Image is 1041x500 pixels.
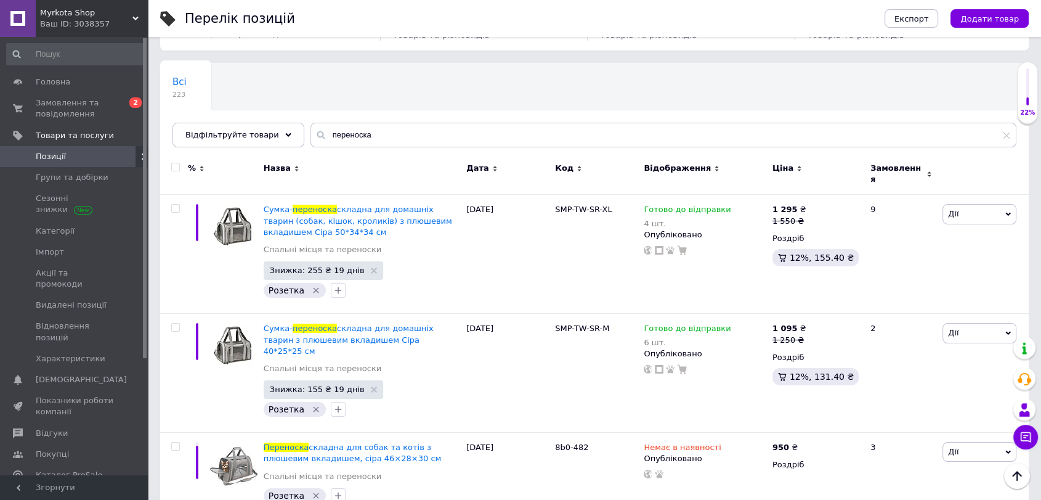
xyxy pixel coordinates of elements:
[310,123,1016,147] input: Пошук по назві позиції, артикулу і пошуковим запитам
[772,442,798,453] div: ₴
[644,219,731,228] div: 4 шт.
[264,443,442,463] span: складна для собак та котів з плюшевим вкладишем, сіра 46×28×30 см
[36,193,114,215] span: Сезонні знижки
[36,449,69,460] span: Покупці
[790,253,854,263] span: 12%, 155.40 ₴
[950,9,1029,28] button: Додати товар
[36,151,66,162] span: Позиції
[270,266,365,274] span: Знижка: 255 ₴ 19 днів
[211,28,286,38] span: / 5000 різновидів
[644,348,766,359] div: Опубліковано
[644,443,721,456] span: Немає в наявності
[948,447,958,456] span: Дії
[463,195,552,314] div: [DATE]
[36,226,75,237] span: Категорії
[644,324,731,337] span: Готово до відправки
[772,233,860,244] div: Роздріб
[40,7,132,18] span: Myrkota Shop
[466,163,489,174] span: Дата
[36,130,114,141] span: Товари та послуги
[863,195,939,314] div: 9
[36,300,107,311] span: Видалені позиції
[36,353,105,364] span: Характеристики
[264,205,452,236] span: складна для домашніх тварин (собак, кішок, кроликів) з плюшевим вкладишем Сіра 50*34*34 см
[644,338,731,347] div: 6 шт.
[36,470,102,481] span: Каталог ProSale
[36,268,114,290] span: Акції та промокоди
[293,324,337,333] span: переноска
[188,163,196,174] span: %
[36,247,64,258] span: Імпорт
[644,453,766,464] div: Опубліковано
[264,324,434,355] a: Сумка-переноскаскладна для домашніх тварин з плюшевим вкладишем Сіра 40*25*25 см
[270,385,365,393] span: Знижка: 155 ₴ 19 днів
[555,324,609,333] span: SMP-TW-SR-M
[463,314,552,433] div: [DATE]
[772,324,798,333] b: 1 095
[209,323,257,371] img: Сумка-переноска складная для домашних животных с плюшевым вкладышем Серая 40*25*25 см
[264,443,309,452] span: Переноска
[185,25,208,39] span: 233
[36,395,114,417] span: Показники роботи компанії
[264,324,293,333] span: Сумка-
[269,285,304,295] span: Розетка
[644,205,731,218] span: Готово до відправки
[311,285,321,295] svg: Видалити мітку
[209,204,257,252] img: Сумка-переноска складная для домашних животных (собак, кошек, кроликов) с плюшевым вкладышем Сера...
[772,204,806,215] div: ₴
[264,363,381,374] a: Спальні місця та переноски
[264,244,381,255] a: Спальні місця та переноски
[36,321,114,343] span: Відновлення позицій
[772,323,806,334] div: ₴
[36,172,108,183] span: Групи та добірки
[293,205,337,214] span: переноска
[269,404,304,414] span: Розетка
[264,443,442,463] a: Переноскаскладна для собак та котів з плюшевим вкладишем, сіра 46×28×30 см
[311,404,321,414] svg: Видалити мітку
[644,163,711,174] span: Відображення
[209,442,257,490] img: Переноска складная для собак и кошек с плюшевым вкладышем, серая 46×28×30 см
[1004,463,1030,489] button: Наверх
[948,328,958,337] span: Дії
[555,443,588,452] span: 8b0-482
[36,428,68,439] span: Відгуки
[772,205,798,214] b: 1 295
[40,18,148,30] div: Ваш ID: 3038357
[264,324,434,355] span: складна для домашніх тварин з плюшевим вкладишем Сіра 40*25*25 см
[960,14,1019,23] span: Додати товар
[264,205,452,236] a: Сумка-переноскаскладна для домашніх тварин (собак, кішок, кроликів) з плюшевим вкладишем Сіра 50*...
[772,443,789,452] b: 950
[948,209,958,218] span: Дії
[36,374,127,385] span: [DEMOGRAPHIC_DATA]
[870,163,923,185] span: Замовлення
[1018,109,1037,117] div: 22%
[772,216,806,227] div: 1 550 ₴
[264,205,293,214] span: Сумка-
[894,14,929,23] span: Експорт
[790,372,854,382] span: 12%, 131.40 ₴
[172,76,187,88] span: Всі
[885,9,939,28] button: Експорт
[772,163,793,174] span: Ціна
[129,97,142,108] span: 2
[264,163,291,174] span: Назва
[555,205,612,214] span: SMP-TW-SR-XL
[863,314,939,433] div: 2
[772,335,806,346] div: 1 250 ₴
[555,163,573,174] span: Код
[36,76,70,88] span: Головна
[172,90,187,99] span: 223
[772,459,860,470] div: Роздріб
[644,229,766,240] div: Опубліковано
[36,97,114,120] span: Замовлення та повідомлення
[6,43,145,65] input: Пошук
[264,471,381,482] a: Спальні місця та переноски
[772,352,860,363] div: Роздріб
[185,130,279,139] span: Відфільтруйте товари
[1013,425,1038,449] button: Чат з покупцем
[185,12,295,25] div: Перелік позицій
